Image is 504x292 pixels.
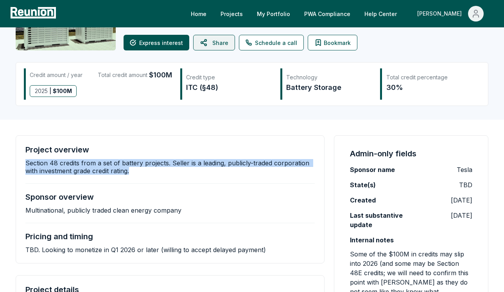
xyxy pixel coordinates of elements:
[308,35,357,50] button: Bookmark
[350,195,376,205] label: Created
[98,70,172,81] div: Total credit amount
[25,159,315,175] p: Section 48 credits from a set of battery projects. Seller is a leading, publicly-traded corporati...
[350,235,394,245] label: Internal notes
[451,211,472,220] p: [DATE]
[459,180,472,190] p: TBD
[193,35,235,50] button: Share
[239,35,304,50] a: Schedule a call
[286,82,372,93] div: Battery Storage
[124,35,189,50] button: Express interest
[185,6,213,21] a: Home
[25,145,89,154] h4: Project overview
[298,6,357,21] a: PWA Compliance
[386,82,472,93] div: 30%
[186,82,272,93] div: ITC (§48)
[25,246,266,254] p: TBD. Looking to monetize in Q1 2026 or later (willing to accept delayed payment)
[251,6,296,21] a: My Portfolio
[25,232,93,241] h4: Pricing and timing
[350,165,395,174] label: Sponsor name
[350,211,411,229] label: Last substantive update
[25,206,181,214] p: Multinational, publicly traded clean energy company
[185,6,496,21] nav: Main
[30,70,83,81] div: Credit amount / year
[53,86,72,97] span: $ 100M
[417,6,465,21] div: [PERSON_NAME]
[411,6,490,21] button: [PERSON_NAME]
[49,86,51,97] span: |
[25,192,94,202] h4: Sponsor overview
[149,70,172,81] span: $100M
[286,73,372,81] div: Technology
[214,6,249,21] a: Projects
[451,195,472,205] p: [DATE]
[350,180,376,190] label: State(s)
[350,148,416,159] h4: Admin-only fields
[186,73,272,81] div: Credit type
[386,73,472,81] div: Total credit percentage
[457,165,472,174] p: Tesla
[358,6,403,21] a: Help Center
[35,86,48,97] span: 2025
